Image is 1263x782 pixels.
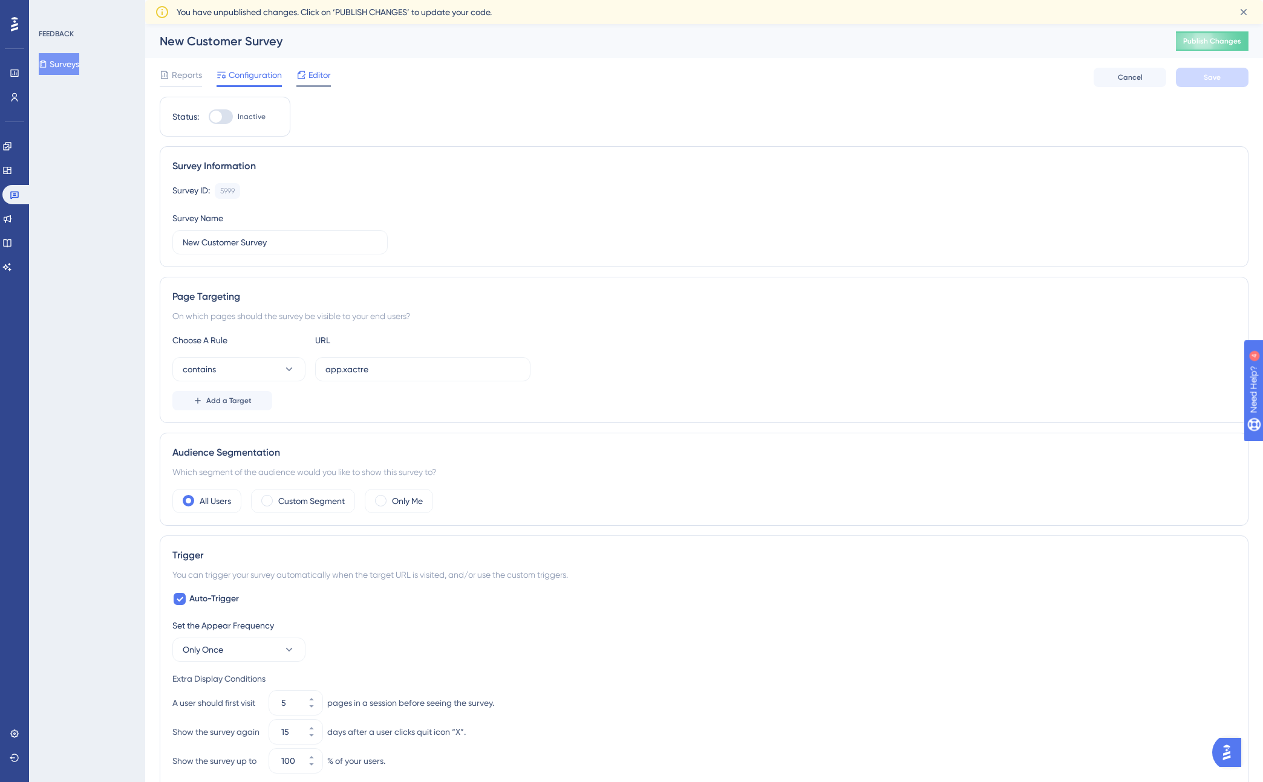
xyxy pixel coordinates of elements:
button: Only Once [172,638,305,662]
div: Extra Display Conditions [172,671,1236,686]
button: Save [1176,68,1248,87]
label: Only Me [392,494,423,508]
div: Status: [172,109,199,124]
div: FEEDBACK [39,29,74,39]
span: Publish Changes [1183,36,1241,46]
button: Cancel [1094,68,1166,87]
span: Inactive [238,112,266,121]
div: 4 [84,6,88,16]
label: All Users [200,494,231,508]
div: Choose A Rule [172,333,305,347]
label: Custom Segment [278,494,345,508]
div: Show the survey again [172,725,264,739]
span: Auto-Trigger [189,592,239,606]
div: Page Targeting [172,289,1236,304]
button: contains [172,357,305,381]
span: Reports [172,68,202,82]
span: Only Once [183,642,223,657]
div: % of your users. [327,754,385,768]
div: You can trigger your survey automatically when the target URL is visited, and/or use the custom t... [172,567,1236,582]
span: Need Help? [28,3,76,18]
div: Which segment of the audience would you like to show this survey to? [172,465,1236,479]
div: days after a user clicks quit icon “X”. [327,725,466,739]
span: Configuration [229,68,282,82]
span: Editor [308,68,331,82]
input: yourwebsite.com/path [325,363,520,376]
div: Show the survey up to [172,754,264,768]
span: Save [1204,73,1221,82]
button: Surveys [39,53,79,75]
button: Add a Target [172,391,272,410]
iframe: UserGuiding AI Assistant Launcher [1212,734,1248,771]
span: Add a Target [206,396,252,406]
button: Publish Changes [1176,31,1248,51]
div: New Customer Survey [160,33,1146,50]
div: Survey ID: [172,183,210,199]
div: Survey Information [172,159,1236,173]
div: On which pages should the survey be visible to your end users? [172,309,1236,323]
input: Type your Survey name [183,236,377,249]
div: pages in a session before seeing the survey. [327,696,494,710]
div: URL [315,333,448,347]
div: Set the Appear Frequency [172,618,1236,633]
span: You have unpublished changes. Click on ‘PUBLISH CHANGES’ to update your code. [177,5,492,19]
div: Survey Name [172,211,223,225]
div: Trigger [172,548,1236,563]
div: 5999 [220,186,235,196]
span: contains [183,362,216,376]
div: Audience Segmentation [172,445,1236,460]
span: Cancel [1118,73,1143,82]
div: A user should first visit [172,696,264,710]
